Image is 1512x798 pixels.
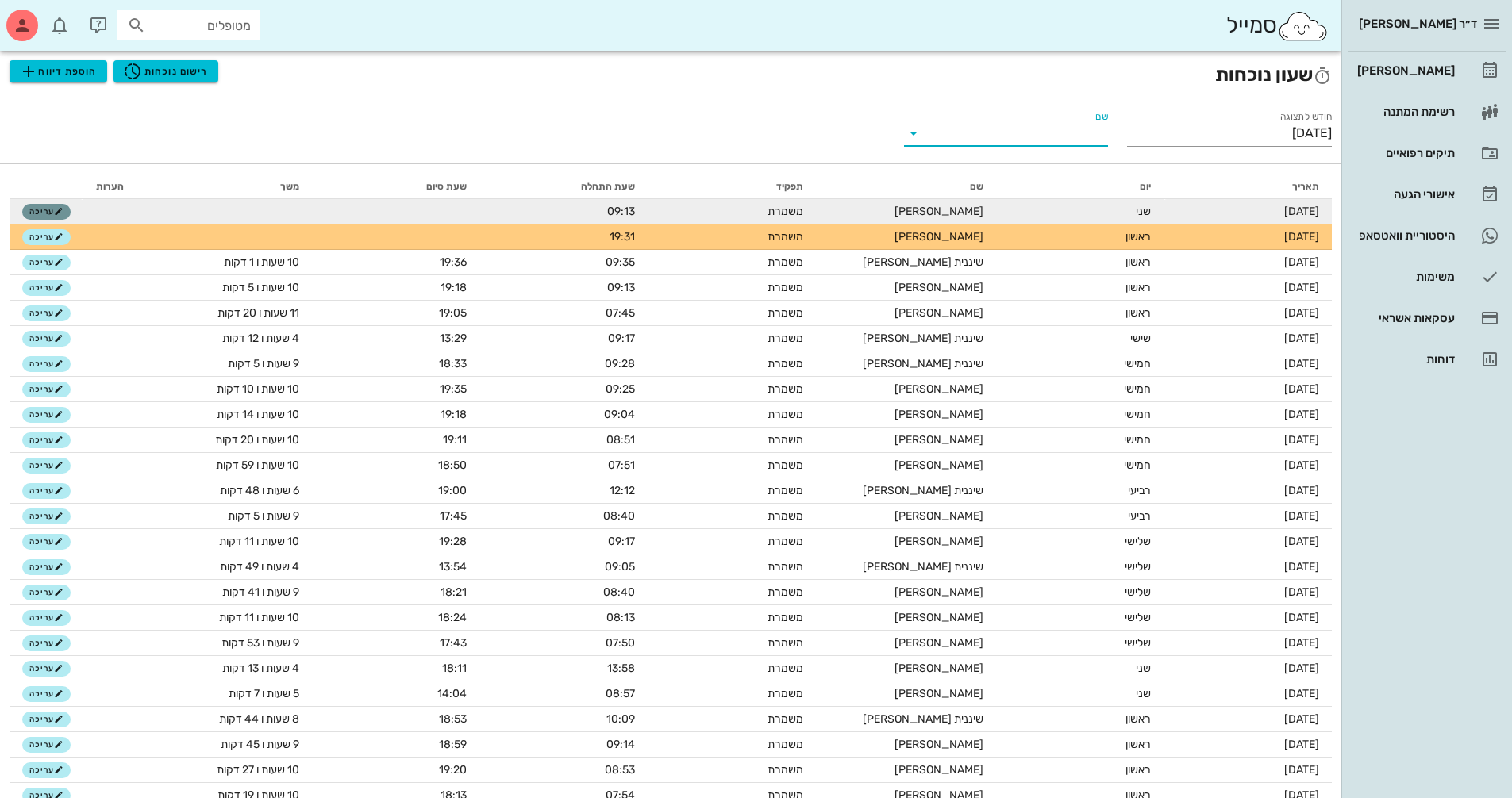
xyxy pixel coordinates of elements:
span: ראשון [1125,255,1151,269]
span: 10 שעות ו 5 דקות [222,281,299,294]
div: תיקים רפואיים [1354,147,1455,159]
button: עריכה [22,559,71,575]
span: [DATE] [1284,382,1319,396]
span: 10 שעות ו 20 דקות [215,433,299,447]
span: עריכה [29,410,63,420]
span: עריכה [29,715,63,724]
span: [DATE] [1284,230,1319,244]
span: [PERSON_NAME] [895,662,983,675]
span: שיננית [PERSON_NAME] [863,712,983,726]
button: עריכה [22,458,71,474]
span: 19:00 [438,484,467,497]
span: [PERSON_NAME] [895,535,983,548]
td: משמרת [648,732,816,758]
td: משמרת [648,656,816,681]
span: ראשון [1125,712,1151,726]
button: עריכה [22,204,71,220]
span: 08:53 [605,763,635,777]
label: חודש לתצוגה [1280,111,1332,123]
span: 08:40 [603,585,635,599]
span: 09:13 [607,205,635,218]
span: עריכה [29,765,63,775]
button: עריכה [22,737,71,753]
span: שיננית [PERSON_NAME] [863,357,983,370]
span: 10 שעות ו 1 דקות [224,255,299,269]
span: 13:58 [607,662,635,675]
span: [PERSON_NAME] [895,509,983,523]
th: הערות [83,174,137,199]
span: שני [1136,662,1151,675]
td: משמרת [648,199,816,224]
span: 13:54 [439,560,467,574]
span: חמישי [1124,382,1151,396]
div: [PERSON_NAME] [1354,64,1455,77]
span: [PERSON_NAME] [895,585,983,599]
span: שני [1136,687,1151,700]
span: 17:45 [440,509,467,523]
span: עריכה [29,435,63,445]
td: משמרת [648,377,816,402]
span: 19:35 [440,382,467,396]
span: [DATE] [1284,205,1319,218]
span: [DATE] [1284,484,1319,497]
span: שם [970,181,983,192]
span: 6 שעות ו 48 דקות [220,484,299,497]
span: עריכה [29,537,63,547]
span: שלישי [1125,585,1151,599]
span: [PERSON_NAME] [895,382,983,396]
div: סמייל [1226,9,1329,43]
button: עריכה [22,661,71,677]
span: 8 שעות ו 44 דקות [219,712,299,726]
span: ד״ר [PERSON_NAME] [1359,17,1477,31]
td: משמרת [648,250,816,275]
span: עריכה [29,664,63,673]
span: 9 שעות ו 5 דקות [228,509,299,523]
span: 09:17 [608,332,635,345]
span: חמישי [1124,357,1151,370]
td: משמרת [648,504,816,529]
span: שיננית [PERSON_NAME] [863,560,983,574]
span: [PERSON_NAME] [895,611,983,624]
span: עריכה [29,334,63,343]
span: 19:05 [439,306,467,320]
span: שלישי [1125,636,1151,650]
span: ראשון [1125,306,1151,320]
button: עריכה [22,331,71,347]
span: 10 שעות ו 11 דקות [219,611,299,624]
span: תג [47,13,56,22]
td: משמרת [648,428,816,453]
span: 08:13 [606,611,635,624]
span: 5 שעות ו 7 דקות [229,687,299,700]
span: 09:04 [604,408,635,421]
span: שני [1136,205,1151,218]
img: SmileCloud logo [1277,10,1329,42]
span: עריכה [29,639,63,648]
span: עריכה [29,740,63,750]
span: רביעי [1128,484,1151,497]
span: ראשון [1125,763,1151,777]
td: משמרת [648,224,816,250]
span: 19:36 [440,255,467,269]
td: משמרת [648,351,816,377]
span: עריכה [29,613,63,623]
span: שיננית [PERSON_NAME] [863,255,983,269]
span: 07:50 [606,636,635,650]
span: [DATE] [1284,712,1319,726]
span: 08:40 [603,509,635,523]
span: יום [1140,181,1151,192]
span: עריכה [29,232,63,242]
span: עריכה [29,588,63,597]
span: 08:51 [606,433,635,447]
span: 18:50 [438,458,467,472]
span: [PERSON_NAME] [895,763,983,777]
span: שיננית [PERSON_NAME] [863,484,983,497]
span: עריכה [29,385,63,394]
span: עריכה [29,207,63,217]
span: [DATE] [1284,611,1319,624]
span: עריכה [29,689,63,699]
span: [DATE] [1284,763,1319,777]
span: 4 שעות ו 49 דקות [220,560,299,574]
button: עריכה [22,432,71,448]
span: 13:29 [440,332,467,345]
span: הוספת דיווח [19,62,97,81]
